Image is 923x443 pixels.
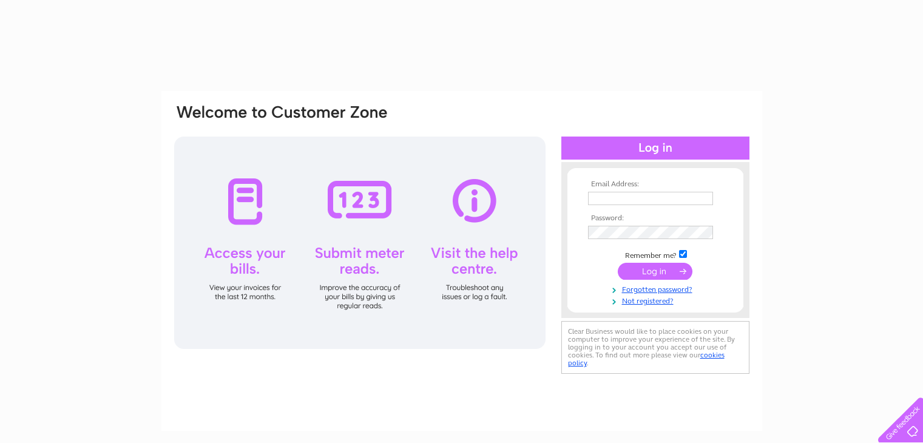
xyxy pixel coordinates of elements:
a: Not registered? [588,294,726,306]
th: Password: [585,214,726,223]
th: Email Address: [585,180,726,189]
a: cookies policy [568,351,725,367]
a: Forgotten password? [588,283,726,294]
div: Clear Business would like to place cookies on your computer to improve your experience of the sit... [561,321,749,374]
td: Remember me? [585,248,726,260]
input: Submit [618,263,692,280]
